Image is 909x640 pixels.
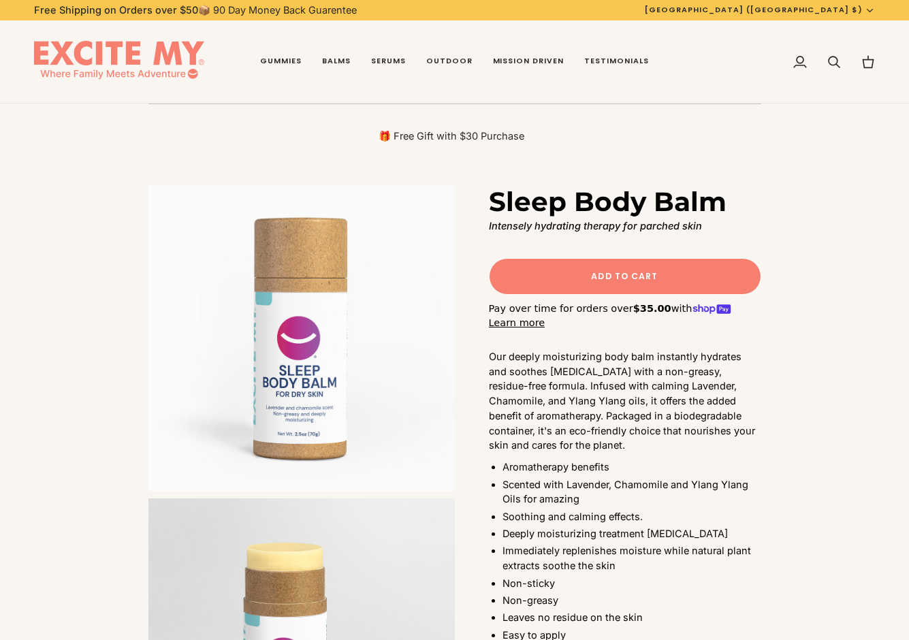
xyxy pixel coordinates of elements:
[489,220,702,231] strong: Intensely hydrating therapy for parched skin
[34,41,204,83] img: EXCITE MY®
[493,56,564,67] span: Mission Driven
[584,56,649,67] span: Testimonials
[148,185,455,492] img: Sleep Body Balm
[250,20,312,103] a: Gummies
[416,20,483,103] a: Outdoor
[489,351,755,451] span: Our deeply moisturizing body balm instantly hydrates and soothes [MEDICAL_DATA] with a non-greasy...
[503,460,761,475] li: Aromatherapy benefits
[503,593,761,608] li: Non-greasy
[503,526,761,541] li: Deeply moisturizing treatment [MEDICAL_DATA]
[371,56,406,67] span: Serums
[635,4,885,16] button: [GEOGRAPHIC_DATA] ([GEOGRAPHIC_DATA] $)
[312,20,361,103] a: Balms
[34,4,198,16] strong: Free Shipping on Orders over $50
[503,477,761,507] li: Scented with Lavender, Chamomile and Ylang Ylang Oils for amazing
[489,258,761,295] button: Add to Cart
[503,610,761,625] li: Leaves no residue on the skin
[574,20,659,103] a: Testimonials
[260,56,302,67] span: Gummies
[503,543,761,573] li: Immediately replenishes moisture while natural plant extracts soothe the skin
[322,56,351,67] span: Balms
[503,509,761,524] li: Soothing and calming effects.
[503,576,761,591] li: Non-sticky
[361,20,416,103] a: Serums
[483,20,575,103] a: Mission Driven
[148,129,754,143] p: 🎁 Free Gift with $30 Purchase
[426,56,473,67] span: Outdoor
[489,185,727,219] h1: Sleep Body Balm
[34,3,357,18] p: 📦 90 Day Money Back Guarentee
[591,270,658,283] span: Add to Cart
